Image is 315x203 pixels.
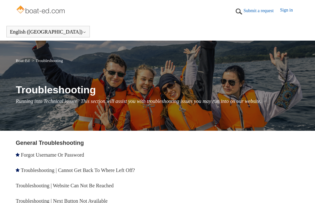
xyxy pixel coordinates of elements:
h1: Troubleshooting [16,82,299,98]
li: Troubleshooting [31,58,63,63]
a: Forgot Username Or Password [21,152,84,158]
li: Boat-Ed [16,58,31,63]
a: Boat-Ed [16,58,29,63]
a: Submit a request [244,7,280,14]
svg: Promoted article [16,153,20,157]
a: Sign in [280,7,299,16]
button: English ([GEOGRAPHIC_DATA]) [10,29,86,35]
img: 01HZPCYTXV3JW8MJV9VD7EMK0H [234,7,244,16]
a: General Troubleshooting [16,140,84,146]
a: Troubleshooting | Website Can Not Be Reached [16,183,114,188]
img: Boat-Ed Help Center home page [16,4,67,17]
p: Running into Technical issues? This section will assist you with troubleshooting issues you may r... [16,98,299,105]
a: Troubleshooting | Cannot Get Back To Where Left Off? [21,168,135,173]
svg: Promoted article [16,168,20,172]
